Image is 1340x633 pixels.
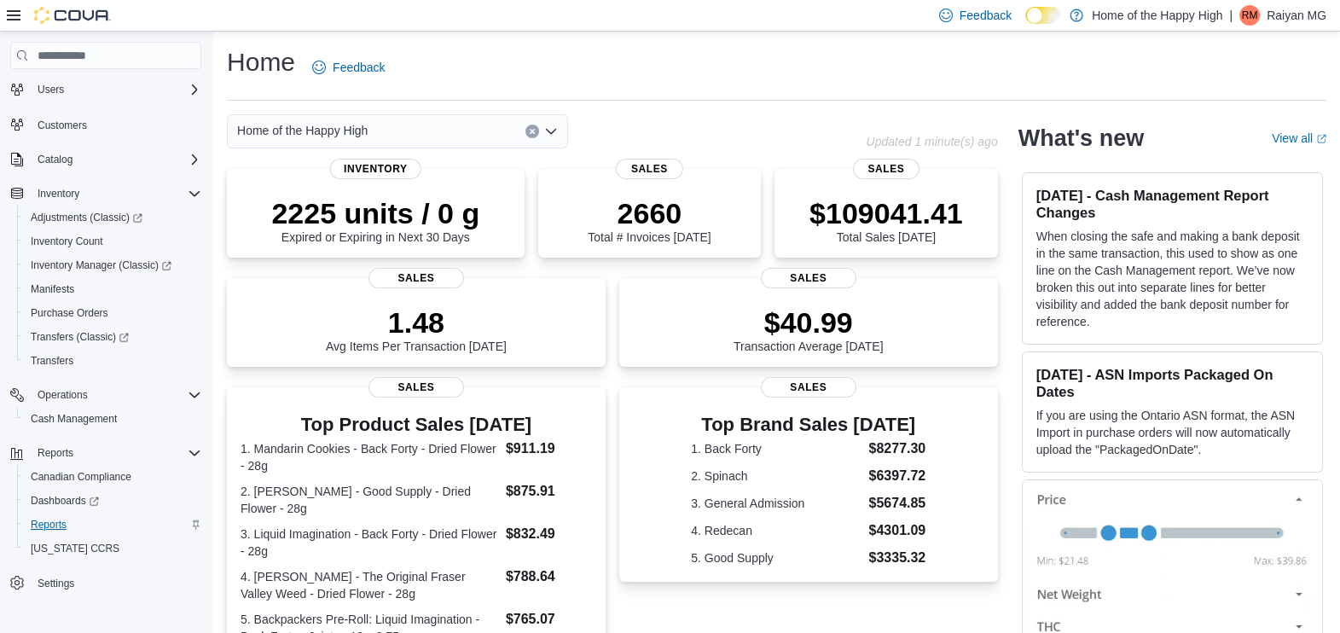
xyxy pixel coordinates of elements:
[31,149,79,170] button: Catalog
[3,148,208,171] button: Catalog
[31,443,80,463] button: Reports
[691,522,861,539] dt: 4. Redecan
[17,253,208,277] a: Inventory Manager (Classic)
[24,467,138,487] a: Canadian Compliance
[38,83,64,96] span: Users
[506,524,592,544] dd: $832.49
[17,206,208,229] a: Adjustments (Classic)
[24,409,124,429] a: Cash Management
[31,183,201,204] span: Inventory
[227,45,295,79] h1: Home
[31,306,108,320] span: Purchase Orders
[241,568,499,602] dt: 4. [PERSON_NAME] - The Original Fraser Valley Weed - Dried Flower - 28g
[31,79,71,100] button: Users
[525,125,539,138] button: Clear input
[1036,366,1308,400] h3: [DATE] - ASN Imports Packaged On Dates
[809,196,963,230] p: $109041.41
[691,549,861,566] dt: 5. Good Supply
[1229,5,1233,26] p: |
[31,573,81,594] a: Settings
[1092,5,1222,26] p: Home of the Happy High
[506,481,592,502] dd: $875.91
[24,514,73,535] a: Reports
[31,183,86,204] button: Inventory
[38,187,79,200] span: Inventory
[1242,5,1258,26] span: RM
[31,385,201,405] span: Operations
[31,235,103,248] span: Inventory Count
[17,513,208,537] button: Reports
[1036,407,1308,458] p: If you are using the Ontario ASN format, the ASN Import in purchase orders will now automatically...
[24,467,201,487] span: Canadian Compliance
[31,115,94,136] a: Customers
[31,494,99,508] span: Dashboards
[31,470,131,484] span: Canadian Compliance
[24,207,201,228] span: Adjustments (Classic)
[24,491,106,511] a: Dashboards
[241,483,499,517] dt: 2. [PERSON_NAME] - Good Supply - Dried Flower - 28g
[17,489,208,513] a: Dashboards
[1316,134,1326,144] svg: External link
[333,59,385,76] span: Feedback
[241,415,592,435] h3: Top Product Sales [DATE]
[330,159,421,179] span: Inventory
[38,388,88,402] span: Operations
[24,538,126,559] a: [US_STATE] CCRS
[24,303,201,323] span: Purchase Orders
[1036,187,1308,221] h3: [DATE] - Cash Management Report Changes
[24,327,201,347] span: Transfers (Classic)
[31,518,67,531] span: Reports
[31,542,119,555] span: [US_STATE] CCRS
[24,409,201,429] span: Cash Management
[691,415,925,435] h3: Top Brand Sales [DATE]
[305,50,392,84] a: Feedback
[3,78,208,102] button: Users
[761,377,856,398] span: Sales
[24,327,136,347] a: Transfers (Classic)
[24,514,201,535] span: Reports
[506,566,592,587] dd: $788.64
[31,443,201,463] span: Reports
[853,159,919,179] span: Sales
[1025,24,1026,25] span: Dark Mode
[17,301,208,325] button: Purchase Orders
[1018,125,1144,152] h2: What's new
[326,305,507,340] p: 1.48
[691,467,861,485] dt: 2. Spinach
[31,354,73,368] span: Transfers
[616,159,682,179] span: Sales
[31,330,129,344] span: Transfers (Classic)
[588,196,711,244] div: Total # Invoices [DATE]
[271,196,479,244] div: Expired or Expiring in Next 30 Days
[3,441,208,465] button: Reports
[38,446,73,460] span: Reports
[24,303,115,323] a: Purchase Orders
[271,196,479,230] p: 2225 units / 0 g
[3,383,208,407] button: Operations
[1272,131,1326,145] a: View allExternal link
[506,609,592,630] dd: $765.07
[506,438,592,459] dd: $911.19
[241,526,499,560] dt: 3. Liquid Imagination - Back Forty - Dried Flower - 28g
[3,112,208,136] button: Customers
[368,268,464,288] span: Sales
[24,207,149,228] a: Adjustments (Classic)
[3,182,208,206] button: Inventory
[31,282,74,296] span: Manifests
[17,465,208,489] button: Canadian Compliance
[24,538,201,559] span: Washington CCRS
[38,153,73,166] span: Catalog
[691,440,861,457] dt: 1. Back Forty
[1036,228,1308,330] p: When closing the safe and making a bank deposit in the same transaction, this used to show as one...
[31,572,201,594] span: Settings
[544,125,558,138] button: Open list of options
[1239,5,1260,26] div: Raiyan MG
[31,113,201,135] span: Customers
[24,231,201,252] span: Inventory Count
[868,520,925,541] dd: $4301.09
[691,495,861,512] dt: 3. General Admission
[31,79,201,100] span: Users
[31,211,142,224] span: Adjustments (Classic)
[38,577,74,590] span: Settings
[17,407,208,431] button: Cash Management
